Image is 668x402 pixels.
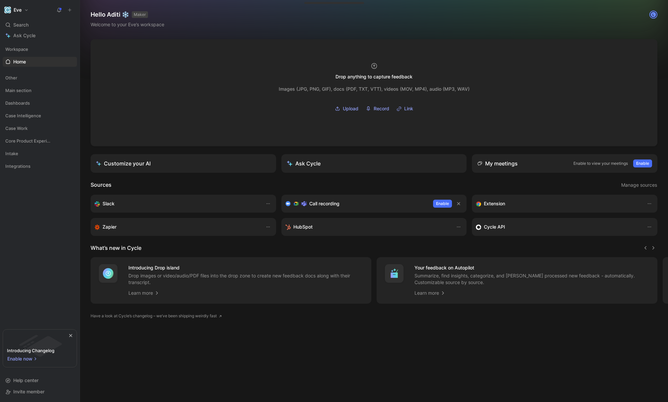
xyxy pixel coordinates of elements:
[3,111,77,123] div: Case Intelligence
[5,100,30,106] span: Dashboards
[335,73,412,81] div: Drop anything to capture feedback
[414,264,649,272] h4: Your feedback on Autopilot
[287,159,321,167] div: Ask Cycle
[4,7,11,13] img: Eve
[3,123,77,133] div: Case Work
[573,160,628,167] p: Enable to view your meetings
[3,123,77,135] div: Case Work
[91,154,276,173] a: Customize your AI
[3,85,77,97] div: Main section
[14,7,22,13] h1: Eve
[3,149,77,158] div: Intake
[5,74,17,81] span: Other
[343,105,358,113] span: Upload
[3,111,77,121] div: Case Intelligence
[13,389,44,394] span: Invite member
[3,161,77,173] div: Integrations
[13,21,29,29] span: Search
[5,163,31,169] span: Integrations
[132,11,148,18] button: MAKER
[3,136,77,146] div: Core Product Experience
[3,98,77,110] div: Dashboards
[3,149,77,160] div: Intake
[621,181,657,189] button: Manage sources
[279,85,470,93] div: Images (JPG, PNG, GIF), docs (PDF, TXT, VTT), videos (MOV, MP4), audio (MP3, WAV)
[484,200,505,208] h3: Extension
[333,104,361,114] button: Upload
[128,289,160,297] a: Learn more
[3,73,77,83] div: Other
[7,355,33,363] span: Enable now
[91,21,164,29] div: Welcome to your Eve’s workspace
[394,104,415,114] button: Link
[91,313,222,319] a: Have a look at Cycle’s changelog – we’ve been shipping weirdly fast
[3,136,77,148] div: Core Product Experience
[414,289,446,297] a: Learn more
[3,161,77,171] div: Integrations
[3,57,77,67] a: Home
[91,11,164,19] h1: Hello Aditi ❄️
[636,160,649,167] span: Enable
[293,223,313,231] h3: HubSpot
[3,73,77,85] div: Other
[433,200,452,208] button: Enable
[91,244,141,252] h2: What’s new in Cycle
[13,377,38,383] span: Help center
[363,104,392,114] button: Record
[9,330,71,363] img: bg-BLZuj68n.svg
[3,20,77,30] div: Search
[7,354,38,363] button: Enable now
[3,31,77,41] a: Ask Cycle
[650,11,657,18] div: L
[3,98,77,108] div: Dashboards
[7,347,54,354] div: Introducing Changelog
[414,272,649,286] p: Summarize, find insights, categorize, and [PERSON_NAME] processed new feedback - automatically. C...
[95,200,259,208] div: Sync your customers, send feedback and get updates in Slack
[95,223,259,231] div: Capture feedback from thousands of sources with Zapier (survey results, recordings, sheets, etc).
[404,105,413,113] span: Link
[476,200,640,208] div: Capture feedback from anywhere on the web
[91,181,111,189] h2: Sources
[5,112,41,119] span: Case Intelligence
[633,159,652,167] button: Enable
[128,264,363,272] h4: Introducing Drop island
[103,223,116,231] h3: Zapier
[5,87,32,94] span: Main section
[5,46,28,52] span: Workspace
[3,375,77,385] div: Help center
[3,387,77,397] div: Invite member
[484,223,505,231] h3: Cycle API
[13,32,36,40] span: Ask Cycle
[621,181,657,189] span: Manage sources
[5,125,28,132] span: Case Work
[476,223,640,231] div: Sync customers & send feedback from custom sources. Get inspired by our favorite use case
[309,200,339,208] h3: Call recording
[436,200,449,207] span: Enable
[477,159,518,167] div: My meetings
[3,44,77,54] div: Workspace
[5,138,51,144] span: Core Product Experience
[96,159,151,167] div: Customize your AI
[3,85,77,95] div: Main section
[281,154,467,173] button: Ask Cycle
[103,200,114,208] h3: Slack
[13,58,26,65] span: Home
[374,105,389,113] span: Record
[3,5,30,15] button: EveEve
[128,272,363,286] p: Drop images or video/audio/PDF files into the drop zone to create new feedback docs along with th...
[285,200,428,208] div: Record & transcribe meetings from Zoom, Meet & Teams.
[5,150,18,157] span: Intake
